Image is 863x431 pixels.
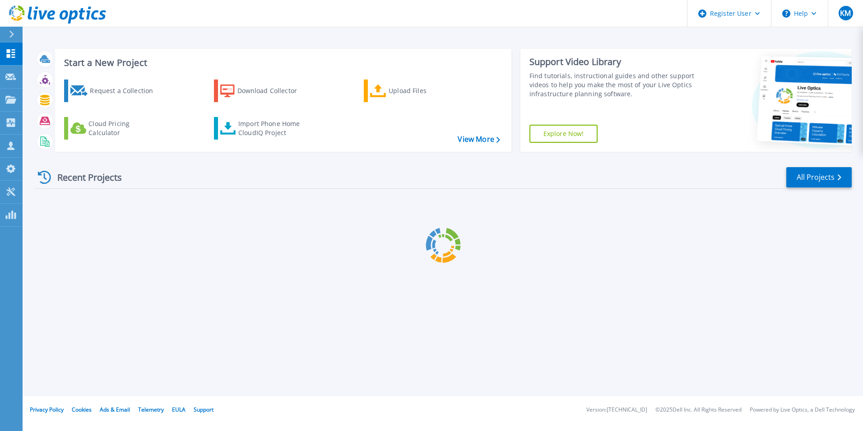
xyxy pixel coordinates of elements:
div: Support Video Library [529,56,698,68]
li: © 2025 Dell Inc. All Rights Reserved [655,407,742,413]
a: Download Collector [214,80,315,102]
div: Cloud Pricing Calculator [88,119,161,137]
a: All Projects [786,167,852,187]
a: Request a Collection [64,80,165,102]
a: Upload Files [364,80,464,102]
a: Support [194,406,213,413]
div: Download Collector [237,82,310,100]
h3: Start a New Project [64,58,500,68]
a: Cookies [72,406,92,413]
div: Import Phone Home CloudIQ Project [238,119,309,137]
a: Telemetry [138,406,164,413]
a: Privacy Policy [30,406,64,413]
li: Powered by Live Optics, a Dell Technology [750,407,855,413]
div: Recent Projects [35,166,134,188]
li: Version: [TECHNICAL_ID] [586,407,647,413]
a: Explore Now! [529,125,598,143]
div: Request a Collection [90,82,162,100]
a: Cloud Pricing Calculator [64,117,165,140]
div: Upload Files [389,82,461,100]
span: KM [840,9,851,17]
a: EULA [172,406,186,413]
a: View More [458,135,500,144]
div: Find tutorials, instructional guides and other support videos to help you make the most of your L... [529,71,698,98]
a: Ads & Email [100,406,130,413]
